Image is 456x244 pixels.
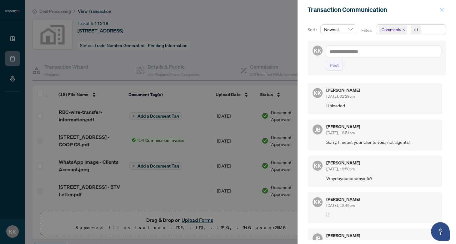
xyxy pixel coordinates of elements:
h5: [PERSON_NAME] [326,88,360,92]
span: Comments [379,25,407,34]
span: Newest [324,25,353,34]
span: Sorry, I meant your clients void, not 'agents'. [326,139,437,146]
span: KK [314,89,321,97]
span: Whydoyouneedmyinfo? [326,175,437,182]
span: KK [314,198,321,206]
span: KK [314,161,321,170]
div: Transaction Communication [308,5,438,14]
h5: [PERSON_NAME] [326,161,360,165]
button: Open asap [431,222,450,241]
span: close [440,7,444,12]
span: [DATE], 12:49pm [326,203,355,208]
span: [DATE], 01:29pm [326,94,355,99]
span: [DATE], 12:50pm [326,167,355,171]
h5: [PERSON_NAME] [326,233,360,238]
span: JB [315,125,321,134]
span: Uploaded [326,102,437,109]
p: Filter: [361,27,373,34]
span: KK [314,46,321,55]
span: [DATE], 12:51pm [326,130,355,135]
h5: [PERSON_NAME] [326,124,360,129]
span: close [402,28,405,31]
span: [DATE], 12:33pm [326,239,355,244]
span: Comments [382,27,401,33]
div: +1 [413,27,418,33]
span: H [326,211,437,218]
span: JB [315,234,321,243]
h5: [PERSON_NAME] [326,197,360,202]
p: Sort: [308,26,318,33]
button: Post [326,60,343,71]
